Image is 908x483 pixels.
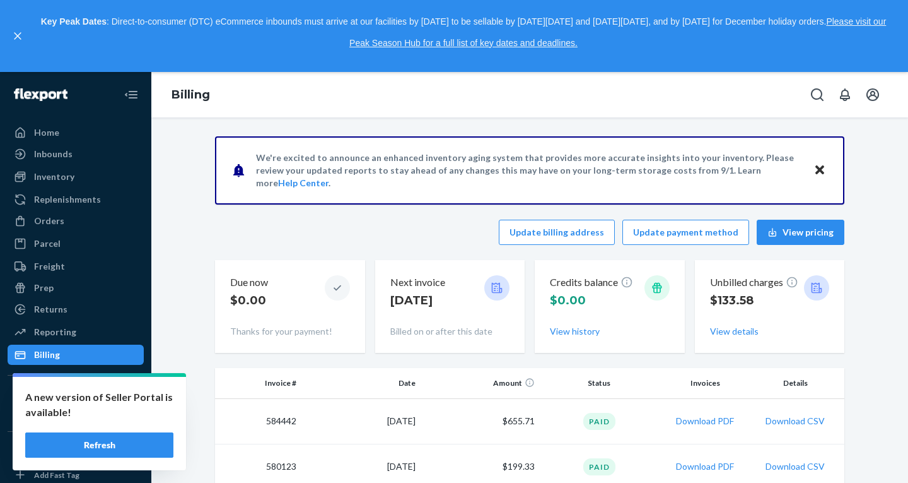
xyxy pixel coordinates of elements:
[8,234,144,254] a: Parcel
[752,368,844,398] th: Details
[583,458,615,475] div: Paid
[8,386,144,406] button: Integrations
[540,368,659,398] th: Status
[119,82,144,107] button: Close Navigation
[8,345,144,365] a: Billing
[659,368,752,398] th: Invoices
[11,30,24,42] button: close,
[8,256,144,277] a: Freight
[550,294,586,307] span: $0.00
[8,189,144,210] a: Replenishments
[34,215,64,227] div: Orders
[215,368,301,398] th: Invoice #
[8,144,144,164] a: Inbounds
[583,413,615,430] div: Paid
[8,442,144,462] button: Fast Tags
[34,193,101,206] div: Replenishments
[710,275,798,290] p: Unbilled charges
[34,148,73,160] div: Inbounds
[301,398,421,444] td: [DATE]
[349,16,886,48] a: Please visit our Peak Season Hub for a full list of key dates and deadlines.
[676,460,734,473] button: Download PDF
[622,220,749,245] button: Update payment method
[278,177,329,188] a: Help Center
[230,325,350,338] p: Thanks for your payment!
[550,325,600,338] button: View history
[230,292,268,309] p: $0.00
[8,322,144,342] a: Reporting
[230,275,268,290] p: Due now
[30,11,897,54] p: : Direct-to-consumer (DTC) eCommerce inbounds must arrive at our facilities by [DATE] to be sella...
[172,88,210,102] a: Billing
[710,292,798,309] p: $133.58
[8,467,144,482] a: Add Fast Tag
[765,460,825,473] button: Download CSV
[41,16,107,27] strong: Key Peak Dates
[550,275,633,290] p: Credits balance
[390,275,445,290] p: Next invoice
[34,303,67,316] div: Returns
[8,167,144,187] a: Inventory
[34,126,59,139] div: Home
[805,82,830,107] button: Open Search Box
[757,220,844,245] button: View pricing
[301,368,421,398] th: Date
[8,211,144,231] a: Orders
[161,77,220,114] ol: breadcrumbs
[499,220,615,245] button: Update billing address
[34,282,54,294] div: Prep
[14,88,67,101] img: Flexport logo
[215,398,301,444] td: 584442
[25,390,173,420] p: A new version of Seller Portal is available!
[25,432,173,458] button: Refresh
[390,292,445,309] p: [DATE]
[765,415,825,427] button: Download CSV
[8,411,144,426] a: Add Integration
[860,82,885,107] button: Open account menu
[8,299,144,319] a: Returns
[8,122,144,143] a: Home
[34,170,74,183] div: Inventory
[676,415,734,427] button: Download PDF
[34,349,60,361] div: Billing
[390,325,510,338] p: Billed on or after this date
[421,398,540,444] td: $655.71
[812,162,828,180] button: Close
[710,325,759,338] button: View details
[421,368,540,398] th: Amount
[8,278,144,298] a: Prep
[832,82,858,107] button: Open notifications
[34,237,61,250] div: Parcel
[34,470,79,480] div: Add Fast Tag
[34,260,65,273] div: Freight
[34,326,76,338] div: Reporting
[256,152,801,189] p: We're excited to announce an enhanced inventory aging system that provides more accurate insights...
